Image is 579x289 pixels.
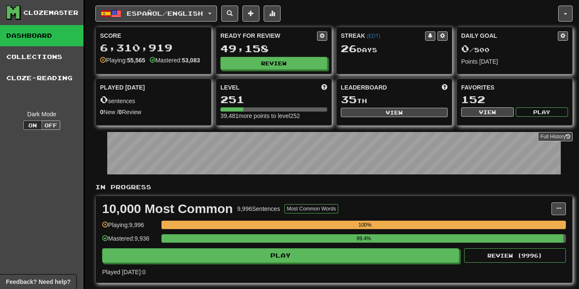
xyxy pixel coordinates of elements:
div: 99.4% [164,234,563,243]
div: Playing: [100,56,145,65]
button: Review (9996) [464,248,566,263]
div: 251 [220,94,327,105]
div: sentences [100,94,207,105]
div: Dark Mode [6,110,77,118]
span: This week in points, UTC [442,83,448,92]
span: Level [220,83,239,92]
span: Played [DATE]: 0 [102,269,145,275]
button: Review [220,57,327,70]
span: / 500 [461,46,490,53]
div: Mastered: [150,56,200,65]
div: th [341,94,448,105]
button: Search sentences [221,6,238,22]
button: Add sentence to collection [242,6,259,22]
div: Clozemaster [23,8,78,17]
div: 39,481 more points to level 252 [220,112,327,120]
span: Score more points to level up [321,83,327,92]
button: Most Common Words [284,204,339,213]
span: Played [DATE] [100,83,145,92]
button: More stats [264,6,281,22]
div: Points [DATE] [461,57,568,66]
div: Streak [341,31,425,40]
div: Score [100,31,207,40]
div: 10,000 Most Common [102,202,233,215]
span: Español / English [127,10,203,17]
strong: 0 [100,109,103,115]
span: Open feedback widget [6,278,70,286]
div: Day s [341,43,448,54]
p: In Progress [95,183,573,191]
div: 152 [461,94,568,105]
button: Play [516,107,568,117]
a: (EDT) [367,33,380,39]
div: 9,996 Sentences [237,205,280,213]
span: Leaderboard [341,83,387,92]
div: 49,158 [220,43,327,54]
strong: 55,565 [127,57,145,64]
button: View [341,108,448,117]
button: Off [42,121,60,130]
span: 0 [461,42,469,54]
span: 35 [341,93,357,105]
span: 26 [341,42,357,54]
button: On [23,121,42,130]
div: Daily Goal [461,31,558,41]
div: New / Review [100,108,207,116]
div: Ready for Review [220,31,317,40]
a: Full History [538,132,573,141]
div: Mastered: 9,936 [102,234,157,248]
div: Favorites [461,83,568,92]
strong: 0 [119,109,122,115]
span: 0 [100,93,108,105]
div: Playing: 9,996 [102,221,157,235]
button: View [461,107,514,117]
div: 100% [164,221,566,229]
button: Play [102,248,459,263]
strong: 53,083 [182,57,200,64]
div: 6,310,919 [100,42,207,53]
button: Español/English [95,6,217,22]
